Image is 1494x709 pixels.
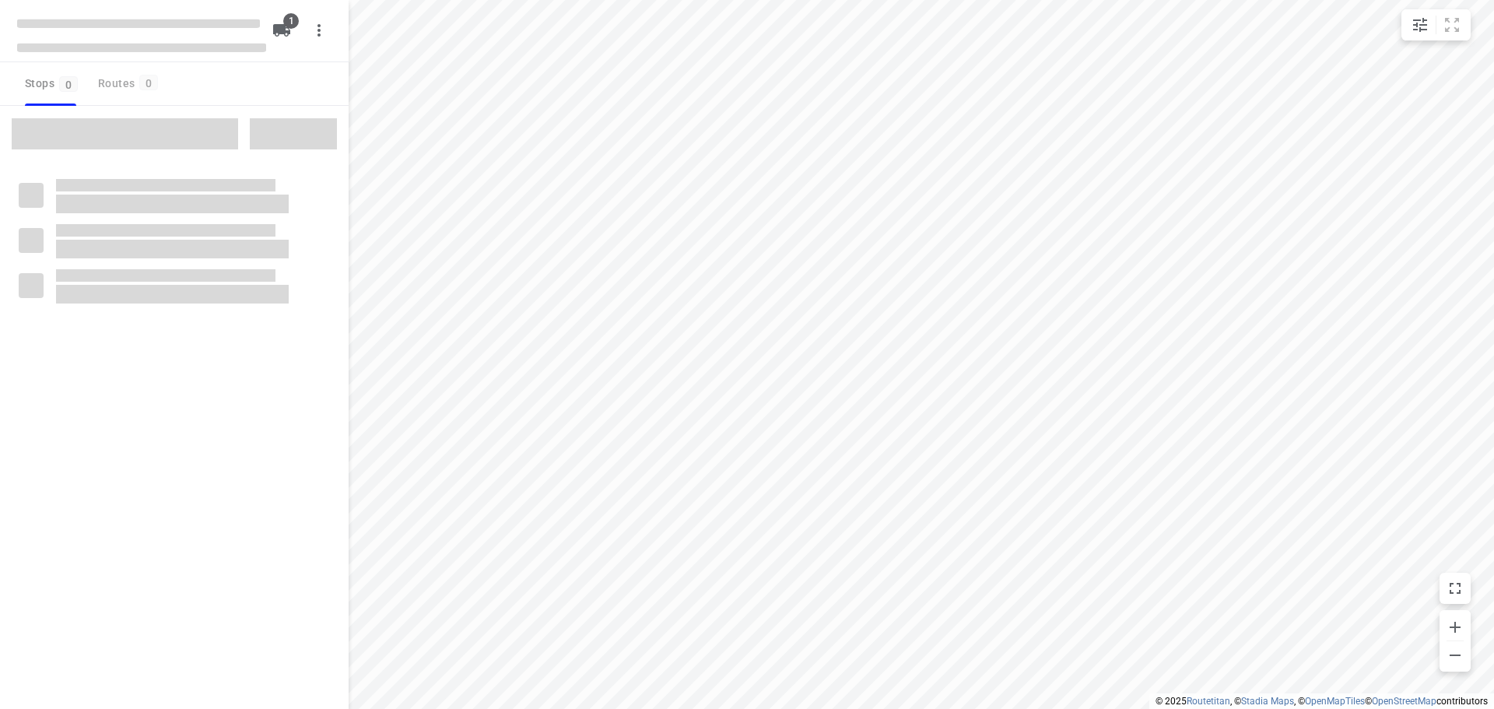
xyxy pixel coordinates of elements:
[1156,696,1488,707] li: © 2025 , © , © © contributors
[1401,9,1471,40] div: small contained button group
[1305,696,1365,707] a: OpenMapTiles
[1187,696,1230,707] a: Routetitan
[1372,696,1436,707] a: OpenStreetMap
[1241,696,1294,707] a: Stadia Maps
